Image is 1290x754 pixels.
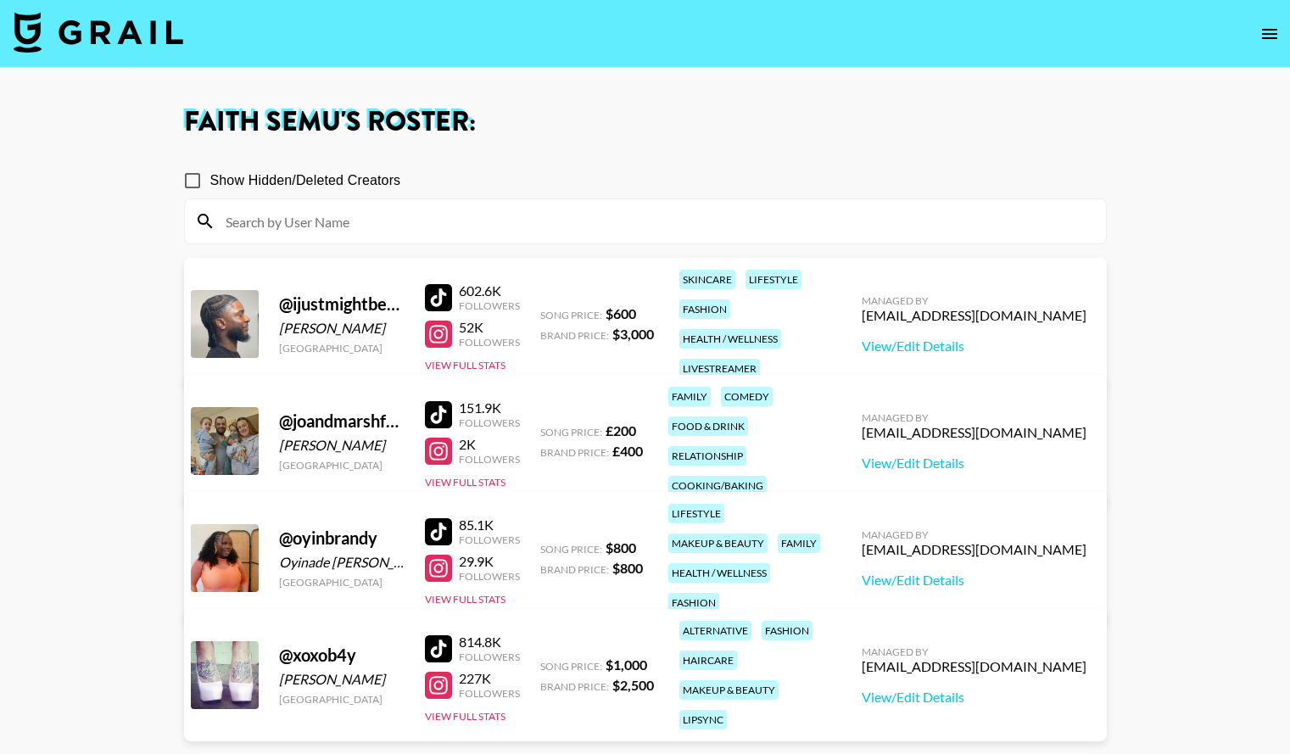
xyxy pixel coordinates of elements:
div: haircare [679,651,737,670]
div: skincare [679,270,735,289]
div: [GEOGRAPHIC_DATA] [279,693,405,706]
div: lifestyle [746,270,801,289]
span: Song Price: [540,660,602,673]
span: Show Hidden/Deleted Creators [210,170,401,191]
strong: $ 3,000 [612,326,654,342]
button: View Full Stats [425,359,505,371]
input: Search by User Name [215,208,1096,235]
div: fashion [762,621,813,640]
div: Followers [459,570,520,583]
div: [GEOGRAPHIC_DATA] [279,342,405,355]
div: [GEOGRAPHIC_DATA] [279,576,405,589]
div: Managed By [862,411,1086,424]
span: Brand Price: [540,446,609,459]
a: View/Edit Details [862,572,1086,589]
div: Followers [459,336,520,349]
div: [PERSON_NAME] [279,437,405,454]
div: 52K [459,319,520,336]
div: [EMAIL_ADDRESS][DOMAIN_NAME] [862,658,1086,675]
strong: $ 800 [612,560,643,576]
div: health / wellness [679,329,781,349]
div: Followers [459,651,520,663]
span: Song Price: [540,309,602,321]
a: View/Edit Details [862,338,1086,355]
div: 227K [459,670,520,687]
div: [PERSON_NAME] [279,671,405,688]
span: Song Price: [540,543,602,556]
div: 602.6K [459,282,520,299]
button: open drawer [1253,17,1287,51]
a: View/Edit Details [862,689,1086,706]
span: Brand Price: [540,680,609,693]
strong: $ 2,500 [612,677,654,693]
div: [EMAIL_ADDRESS][DOMAIN_NAME] [862,307,1086,324]
div: @ ijustmightbeoreo [279,293,405,315]
a: View/Edit Details [862,455,1086,472]
div: food & drink [668,416,748,436]
button: View Full Stats [425,476,505,489]
div: family [668,387,711,406]
div: Managed By [862,294,1086,307]
div: Followers [459,416,520,429]
div: Followers [459,299,520,312]
button: View Full Stats [425,593,505,606]
div: 814.8K [459,634,520,651]
div: livestreamer [679,359,760,378]
div: 2K [459,436,520,453]
div: [EMAIL_ADDRESS][DOMAIN_NAME] [862,541,1086,558]
strong: $ 600 [606,305,636,321]
div: @ oyinbrandy [279,528,405,549]
div: @ xoxob4y [279,645,405,666]
div: Managed By [862,528,1086,541]
div: [PERSON_NAME] [279,320,405,337]
div: Followers [459,453,520,466]
div: [GEOGRAPHIC_DATA] [279,459,405,472]
div: Followers [459,533,520,546]
div: makeup & beauty [668,533,768,553]
div: cooking/baking [668,476,767,495]
strong: $ 800 [606,539,636,556]
div: alternative [679,621,751,640]
strong: £ 400 [612,443,643,459]
div: comedy [721,387,773,406]
strong: £ 200 [606,422,636,438]
span: Brand Price: [540,563,609,576]
div: 151.9K [459,399,520,416]
div: Oyinade [PERSON_NAME] [279,554,405,571]
div: 29.9K [459,553,520,570]
div: Managed By [862,645,1086,658]
button: View Full Stats [425,710,505,723]
div: makeup & beauty [679,680,779,700]
div: health / wellness [668,563,770,583]
div: lipsync [679,710,727,729]
h1: Faith Semu 's Roster: [184,109,1107,136]
div: [EMAIL_ADDRESS][DOMAIN_NAME] [862,424,1086,441]
div: fashion [679,299,730,319]
span: Brand Price: [540,329,609,342]
div: lifestyle [668,504,724,523]
div: fashion [668,593,719,612]
div: Followers [459,687,520,700]
div: 85.1K [459,517,520,533]
strong: $ 1,000 [606,656,647,673]
span: Song Price: [540,426,602,438]
img: Grail Talent [14,12,183,53]
div: family [778,533,820,553]
div: @ joandmarshfamily [279,411,405,432]
div: relationship [668,446,746,466]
